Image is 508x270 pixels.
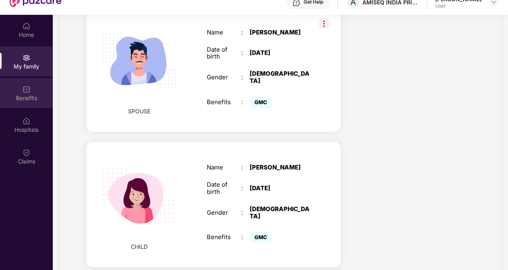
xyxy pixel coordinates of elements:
div: Date of birth [207,181,241,195]
span: SPOUSE [128,107,150,116]
div: Name [207,29,241,36]
img: svg+xml;base64,PHN2ZyBpZD0iQmVuZWZpdHMiIHhtbG5zPSJodHRwOi8vd3d3LnczLm9yZy8yMDAwL3N2ZyIgd2lkdGg9Ij... [22,85,30,93]
img: svg+xml;base64,PHN2ZyB3aWR0aD0iMzIiIGhlaWdodD0iMzIiIHZpZXdCb3g9IjAgMCAzMiAzMiIgZmlsbD0ibm9uZSIgeG... [319,19,329,28]
div: [DEMOGRAPHIC_DATA] [250,206,310,220]
div: [DATE] [250,49,310,56]
div: Gender [207,209,241,216]
img: svg+xml;base64,PHN2ZyB4bWxucz0iaHR0cDovL3d3dy53My5vcmcvMjAwMC9zdmciIHdpZHRoPSIyMjQiIGhlaWdodD0iMT... [93,150,186,242]
div: : [241,74,250,81]
img: svg+xml;base64,PHN2ZyBpZD0iSG9tZSIgeG1sbnM9Imh0dHA6Ly93d3cudzMub3JnLzIwMDAvc3ZnIiB3aWR0aD0iMjAiIG... [22,22,30,30]
img: svg+xml;base64,PHN2ZyBpZD0iSG9zcGl0YWxzIiB4bWxucz0iaHR0cDovL3d3dy53My5vcmcvMjAwMC9zdmciIHdpZHRoPS... [22,117,30,125]
div: [PERSON_NAME] [250,164,310,171]
span: GMC [250,232,272,243]
span: GMC [250,97,272,108]
img: svg+xml;base64,PHN2ZyB3aWR0aD0iMjAiIGhlaWdodD0iMjAiIHZpZXdCb3g9IjAgMCAyMCAyMCIgZmlsbD0ibm9uZSIgeG... [22,54,30,62]
div: : [241,99,250,106]
div: Gender [207,74,241,81]
div: User [435,3,482,9]
img: svg+xml;base64,PHN2ZyB4bWxucz0iaHR0cDovL3d3dy53My5vcmcvMjAwMC9zdmciIHdpZHRoPSIyMjQiIGhlaWdodD0iMT... [93,14,186,107]
div: : [241,209,250,216]
div: : [241,29,250,36]
div: : [241,49,250,56]
div: Date of birth [207,46,241,60]
div: [DATE] [250,185,310,192]
div: [PERSON_NAME] [250,29,310,36]
div: Benefits [207,234,241,241]
div: Benefits [207,99,241,106]
div: Name [207,164,241,171]
div: : [241,164,250,171]
img: svg+xml;base64,PHN2ZyBpZD0iQ2xhaW0iIHhtbG5zPSJodHRwOi8vd3d3LnczLm9yZy8yMDAwL3N2ZyIgd2lkdGg9IjIwIi... [22,149,30,157]
div: : [241,234,250,241]
div: : [241,185,250,192]
span: CHILD [131,242,148,251]
div: [DEMOGRAPHIC_DATA] [250,70,310,85]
